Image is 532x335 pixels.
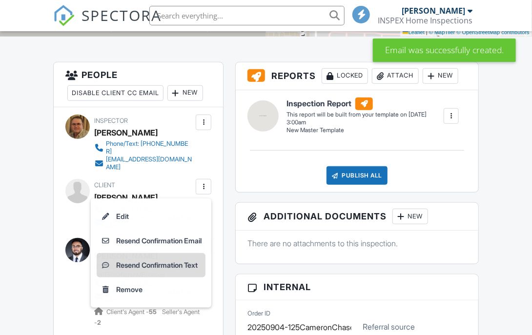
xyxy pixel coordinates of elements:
a: Leaflet [403,29,425,35]
span: Client [94,181,115,189]
p: There are no attachments to this inspection. [247,238,467,249]
div: New [392,209,428,224]
h3: Reports [236,62,478,90]
div: [EMAIL_ADDRESS][DOMAIN_NAME] [106,156,193,171]
div: Phone/Text: [PHONE_NUMBER] [106,140,193,156]
div: Publish All [327,166,388,185]
a: Phone/Text: [PHONE_NUMBER] [94,140,193,156]
strong: 55 [149,308,157,315]
div: New Master Template [286,126,443,135]
label: Order ID [247,309,270,318]
span: Client's Agent - [106,308,158,315]
a: Resend Confirmation Email [97,229,205,253]
a: Edit [97,204,205,229]
input: Search everything... [149,6,345,25]
div: Disable Client CC Email [67,85,164,101]
div: Email was successfully created. [373,39,516,62]
div: This report will be built from your template on [DATE] 3:00am [286,111,443,126]
div: [PERSON_NAME] [94,190,158,205]
label: Referral source [363,321,415,332]
h3: People [54,62,223,107]
h3: Internal [236,275,478,300]
div: [PERSON_NAME] [94,125,158,140]
strong: 2 [97,319,101,326]
a: Remove [97,277,205,302]
span: SPECTORA [82,5,162,25]
a: Resend Confirmation Text [97,253,205,277]
div: New [423,68,458,84]
div: Locked [322,68,368,84]
a: SPECTORA [53,13,162,34]
div: INSPEX Home Inspections [378,16,472,25]
h3: Additional Documents [236,203,478,231]
span: | [426,29,428,35]
div: [PERSON_NAME] [402,6,465,16]
div: Remove [116,284,143,296]
a: © OpenStreetMap contributors [457,29,530,35]
div: Attach [372,68,419,84]
div: New [167,85,203,101]
h6: Inspection Report [286,98,443,110]
span: Inspector [94,117,128,124]
a: © MapTiler [429,29,455,35]
img: The Best Home Inspection Software - Spectora [53,5,75,26]
a: [EMAIL_ADDRESS][DOMAIN_NAME] [94,156,193,171]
